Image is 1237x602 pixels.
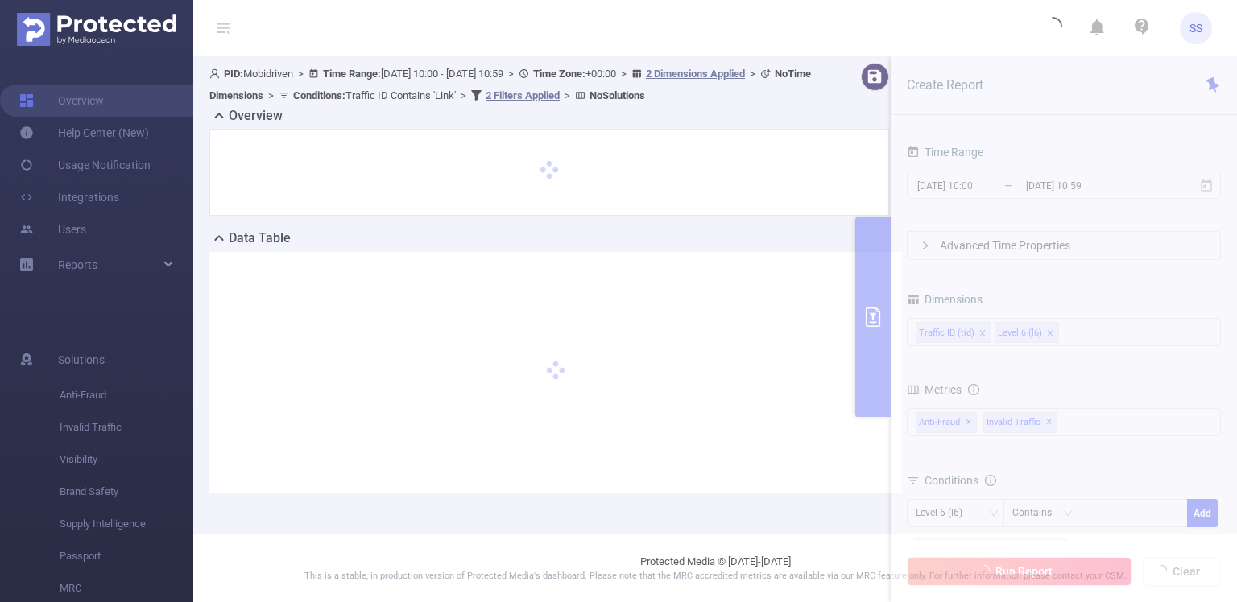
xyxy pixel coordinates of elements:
[209,68,224,79] i: icon: user
[293,89,456,101] span: Traffic ID Contains 'Link'
[590,89,645,101] b: No Solutions
[17,13,176,46] img: Protected Media
[646,68,745,80] u: 2 Dimensions Applied
[19,85,104,117] a: Overview
[60,476,193,508] span: Brand Safety
[293,68,308,80] span: >
[58,344,105,376] span: Solutions
[19,181,119,213] a: Integrations
[456,89,471,101] span: >
[229,106,283,126] h2: Overview
[486,89,560,101] u: 2 Filters Applied
[58,258,97,271] span: Reports
[503,68,519,80] span: >
[263,89,279,101] span: >
[60,540,193,572] span: Passport
[229,229,291,248] h2: Data Table
[60,443,193,476] span: Visibility
[1189,12,1202,44] span: SS
[745,68,760,80] span: >
[60,508,193,540] span: Supply Intelligence
[19,117,149,149] a: Help Center (New)
[60,379,193,411] span: Anti-Fraud
[58,249,97,281] a: Reports
[560,89,575,101] span: >
[209,68,811,101] span: Mobidriven [DATE] 10:00 - [DATE] 10:59 +00:00
[616,68,631,80] span: >
[533,68,585,80] b: Time Zone:
[293,89,345,101] b: Conditions :
[323,68,381,80] b: Time Range:
[234,570,1197,583] p: This is a stable, in production version of Protected Media's dashboard. Please note that the MRC ...
[19,213,86,245] a: Users
[1043,17,1062,39] i: icon: loading
[60,411,193,443] span: Invalid Traffic
[19,149,151,181] a: Usage Notification
[224,68,243,80] b: PID:
[193,534,1237,602] footer: Protected Media © [DATE]-[DATE]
